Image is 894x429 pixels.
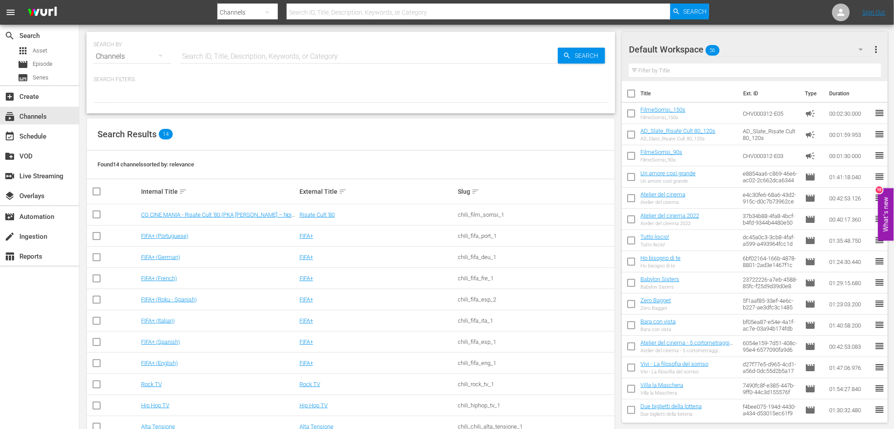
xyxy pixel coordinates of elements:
[875,256,885,267] span: reorder
[706,41,720,60] span: 56
[826,209,875,230] td: 00:40:17.360
[875,404,885,415] span: reorder
[824,81,877,106] th: Duration
[740,315,802,336] td: bf05ea87-e54e-4a1f-ac7e-03a94b174fdb
[4,231,15,242] span: Ingestion
[805,214,816,225] span: Episode
[4,251,15,262] span: Reports
[683,4,707,19] span: Search
[299,296,313,303] a: FIFA+
[471,188,479,196] span: sort
[641,382,684,388] a: Villa la Maschera
[805,129,816,140] span: Ad
[4,30,15,41] span: Search
[805,235,816,246] span: Episode
[805,151,816,161] span: Ad
[629,37,871,62] div: Default Workspace
[458,317,613,324] div: chili_fifa_ita_1
[641,242,670,248] div: Tutto liscio!
[740,251,802,272] td: 6bf02164-166b-4878-8801-2ad3e1467f1c
[641,149,683,155] a: FilmeSorrisi_90s
[740,124,802,145] td: AD_Slate_Risate Cult 80_120s
[641,305,671,311] div: Zero Bagget
[641,348,736,354] div: Atelier del cinema - 5 cortometraggi d'autore
[740,336,802,357] td: 6054e159-7d51-408c-95e4-6577090fa9d6
[641,411,702,417] div: Due biglietti della lotteria
[299,211,335,218] a: Risate Cult ‘80
[805,384,816,394] span: Episode
[641,115,686,120] div: FilmeSorrisi_150s
[875,277,885,288] span: reorder
[805,108,816,119] span: Ad
[641,199,686,205] div: Atelier del cinema
[4,211,15,222] span: Automation
[458,186,613,197] div: Slug
[641,157,683,163] div: FilmeSorrisi_90s
[4,91,15,102] span: Create
[299,339,313,345] a: FIFA+
[826,124,875,145] td: 00:01:59.953
[875,150,885,161] span: reorder
[299,317,313,324] a: FIFA+
[805,320,816,331] span: Episode
[800,81,824,106] th: Type
[875,108,885,118] span: reorder
[33,60,52,68] span: Episode
[458,254,613,260] div: chili_fifa_deu_1
[740,399,802,421] td: f4bee075-194d-4430-a434-d53015ec61f9
[826,230,875,251] td: 01:35:48.750
[641,106,686,113] a: FilmeSorrisi_150s
[4,171,15,181] span: Live Streaming
[458,233,613,239] div: chili_fifa_port_1
[641,136,716,142] div: AD_Slate_Risate Cult 80_120s
[826,272,875,294] td: 01:29:15.680
[740,378,802,399] td: 7490fc8f-e385-447b-9ff0-44c3d155576f
[641,255,681,261] a: Ho bisogno di te
[875,341,885,351] span: reorder
[458,275,613,282] div: chili_fifa_fre_1
[641,327,676,332] div: Bara con vista
[571,48,605,64] span: Search
[18,59,28,70] span: Episode
[641,339,733,353] a: Atelier del cinema - 5 cortometraggi d'autore
[97,129,157,139] span: Search Results
[805,172,816,182] span: Episode
[641,178,696,184] div: Un amore così grande
[875,320,885,330] span: reorder
[458,296,613,303] div: chili_fifa_esp_2
[299,360,313,366] a: FIFA+
[141,186,297,197] div: Internal Title
[18,45,28,56] span: Asset
[826,399,875,421] td: 01:30:32.480
[875,192,885,203] span: reorder
[33,73,49,82] span: Series
[740,209,802,230] td: 37b34b88-4fa8-4bcf-b4fd-9344b4480e50
[141,211,296,225] a: CG CINE MANIA - Risate Cult '80 (PKA [PERSON_NAME] – Noi siamo angeli)
[141,317,175,324] a: FIFA+ (Italian)
[641,284,680,290] div: Babylon Sisters
[641,297,671,304] a: Zero Bagget
[878,188,894,241] button: Open Feedback Widget
[871,44,881,55] span: more_vert
[179,188,187,196] span: sort
[299,275,313,282] a: FIFA+
[875,171,885,182] span: reorder
[299,254,313,260] a: FIFA+
[641,369,709,375] div: Vivi - La filosofia del sorriso
[740,145,802,166] td: CHV000312-E03
[641,170,696,177] a: Un amore così grande
[141,233,188,239] a: FIFA+ (Portuguese)
[299,186,455,197] div: External Title
[826,357,875,378] td: 01:47:06.976
[670,4,709,19] button: Search
[875,383,885,394] span: reorder
[826,166,875,188] td: 01:41:18.040
[4,131,15,142] span: Schedule
[641,390,684,396] div: Villa la Maschera
[805,405,816,415] span: Episode
[641,403,702,410] a: Due biglietti della lotteria
[875,362,885,373] span: reorder
[740,294,802,315] td: 5f1aaf85-33ef-4e6c-b227-ae3dfc3c1485
[18,72,28,83] span: Series
[641,233,670,240] a: Tutto liscio!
